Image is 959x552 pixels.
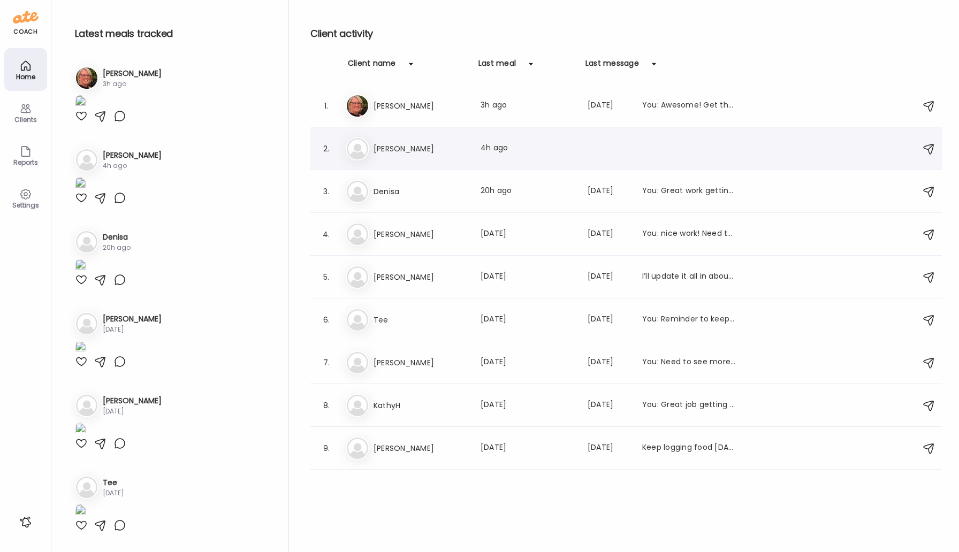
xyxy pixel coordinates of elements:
[320,185,333,198] div: 3.
[481,399,575,412] div: [DATE]
[75,259,86,273] img: images%2FpjsnEiu7NkPiZqu6a8wFh07JZ2F3%2FsberjELpMY6wSzahljRs%2FvBTFSOMxK4JAIfDjthKt_1080
[374,185,468,198] h3: Denisa
[320,271,333,283] div: 5.
[588,442,629,455] div: [DATE]
[6,202,45,209] div: Settings
[320,356,333,369] div: 7.
[103,395,162,407] h3: [PERSON_NAME]
[347,309,368,331] img: bg-avatar-default.svg
[588,228,629,241] div: [DATE]
[320,99,333,112] div: 1.
[481,185,575,198] div: 20h ago
[347,352,368,373] img: bg-avatar-default.svg
[76,395,97,416] img: bg-avatar-default.svg
[103,150,162,161] h3: [PERSON_NAME]
[374,271,468,283] h3: [PERSON_NAME]
[374,356,468,369] h3: [PERSON_NAME]
[588,271,629,283] div: [DATE]
[642,313,736,326] div: You: Reminder to keep logging food!
[320,142,333,155] div: 2.
[103,79,162,89] div: 3h ago
[481,99,575,112] div: 3h ago
[374,399,468,412] h3: KathyH
[481,356,575,369] div: [DATE]
[103,243,131,252] div: 20h ago
[588,356,629,369] div: [DATE]
[347,95,368,117] img: avatars%2FahVa21GNcOZO3PHXEF6GyZFFpym1
[75,95,86,110] img: images%2FahVa21GNcOZO3PHXEF6GyZFFpym1%2Fyx9cdXHSo2X4EbiAzVND%2FR0UnsA4NenqsA5l341lE_1080
[642,99,736,112] div: You: Awesome! Get that sleep in for [DATE] and [DATE], you're doing great!
[585,58,639,75] div: Last message
[103,232,131,243] h3: Denisa
[103,325,162,334] div: [DATE]
[320,442,333,455] div: 9.
[348,58,396,75] div: Client name
[347,438,368,459] img: bg-avatar-default.svg
[347,224,368,245] img: bg-avatar-default.svg
[320,313,333,326] div: 6.
[103,161,162,171] div: 4h ago
[320,228,333,241] div: 4.
[76,313,97,334] img: bg-avatar-default.svg
[374,99,468,112] h3: [PERSON_NAME]
[481,442,575,455] div: [DATE]
[75,177,86,191] img: images%2FMmnsg9FMMIdfUg6NitmvFa1XKOJ3%2FiMj41mPTZoD0jc2NZgSr%2F7PpkUTVjdvxGw8IDNFAb_1080
[588,313,629,326] div: [DATE]
[374,442,468,455] h3: [PERSON_NAME]
[75,26,271,42] h2: Latest meals tracked
[481,228,575,241] div: [DATE]
[75,423,86,437] img: images%2FTWbYycbN6VXame8qbTiqIxs9Hvy2%2Fz21MjNDFIIOER99Xe5qF%2FEUaqIfzwblmz8ejusc7K_1080
[103,477,124,488] h3: Tee
[75,341,86,355] img: images%2FCVHIpVfqQGSvEEy3eBAt9lLqbdp1%2FasghctB6gSSfTifjE196%2FzIIsRcWi1aMTEnw84FvP_1080
[642,185,736,198] div: You: Great work getting that water and sleep in the last few days! Keep it up!1
[642,271,736,283] div: I’ll update it all in about 20 min!
[642,356,736,369] div: You: Need to see more food!
[6,159,45,166] div: Reports
[374,228,468,241] h3: [PERSON_NAME]
[481,313,575,326] div: [DATE]
[478,58,516,75] div: Last meal
[103,313,162,325] h3: [PERSON_NAME]
[310,26,942,42] h2: Client activity
[103,68,162,79] h3: [PERSON_NAME]
[481,271,575,283] div: [DATE]
[374,142,468,155] h3: [PERSON_NAME]
[481,142,575,155] div: 4h ago
[347,266,368,288] img: bg-avatar-default.svg
[588,99,629,112] div: [DATE]
[75,504,86,519] img: images%2Foo7fuxIcn3dbckGTSfsqpZasXtv1%2FjbmEmACoR37gcglfLj52%2FmPGklBPNLF4uAzQXIjub_1080
[103,488,124,498] div: [DATE]
[642,399,736,412] div: You: Great job getting everything in! Love seeing it! keep it up!
[6,116,45,123] div: Clients
[76,149,97,171] img: bg-avatar-default.svg
[347,181,368,202] img: bg-avatar-default.svg
[6,73,45,80] div: Home
[13,27,37,36] div: coach
[103,407,162,416] div: [DATE]
[588,185,629,198] div: [DATE]
[76,231,97,252] img: bg-avatar-default.svg
[76,67,97,89] img: avatars%2FahVa21GNcOZO3PHXEF6GyZFFpym1
[374,313,468,326] h3: Tee
[13,9,39,26] img: ate
[347,395,368,416] img: bg-avatar-default.svg
[642,442,736,455] div: Keep logging food [DATE] please! you're doing great! I need to see bigger snacks!
[76,477,97,498] img: bg-avatar-default.svg
[320,399,333,412] div: 8.
[588,399,629,412] div: [DATE]
[347,138,368,159] img: bg-avatar-default.svg
[642,228,736,241] div: You: nice work! Need to see some water and sleep!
